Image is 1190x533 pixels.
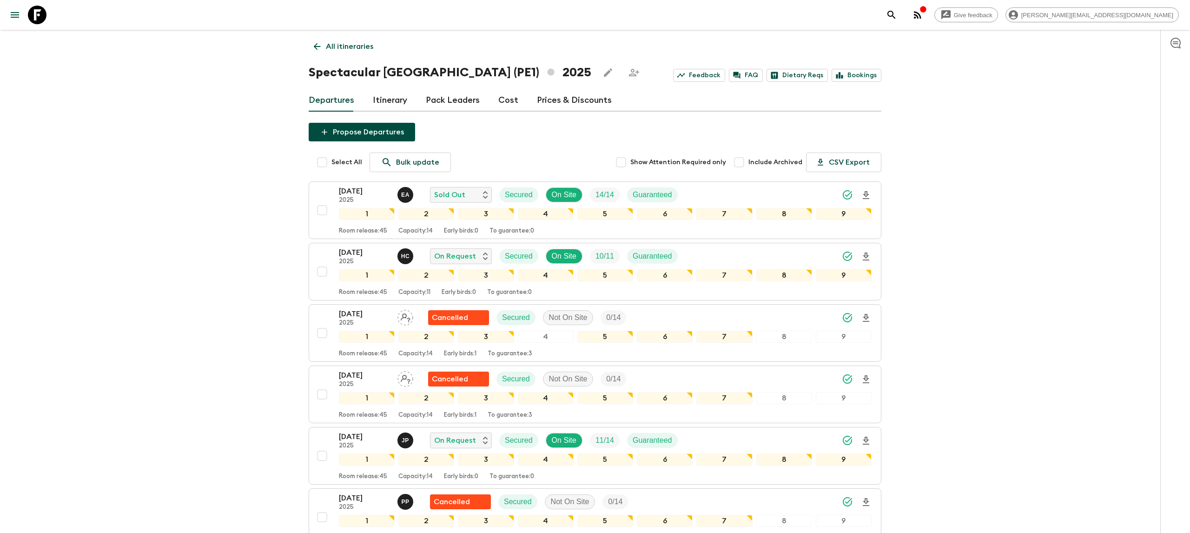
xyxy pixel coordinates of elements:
[444,412,476,419] p: Early birds: 1
[309,366,881,423] button: [DATE]2025Assign pack leaderFlash Pack cancellationSecuredNot On SiteTrip Fill123456789Room relea...
[434,189,465,200] p: Sold Out
[458,453,514,466] div: 3
[518,392,574,404] div: 4
[432,312,468,323] p: Cancelled
[339,515,395,527] div: 1
[518,515,574,527] div: 4
[504,496,532,507] p: Secured
[398,412,433,419] p: Capacity: 14
[402,437,409,444] p: J P
[625,63,643,82] span: Share this itinerary
[546,187,582,202] div: On Site
[398,453,454,466] div: 2
[309,243,881,300] button: [DATE]2025Hector Carillo On RequestSecuredOn SiteTrip FillGuaranteed123456789Room release:45Capac...
[397,435,415,443] span: Joseph Pimentel
[816,331,872,343] div: 9
[370,153,451,172] a: Bulk update
[756,453,812,466] div: 8
[397,433,415,448] button: JP
[1005,7,1179,22] div: [PERSON_NAME][EMAIL_ADDRESS][DOMAIN_NAME]
[842,189,853,200] svg: Synced Successfully
[696,515,752,527] div: 7
[637,515,693,527] div: 6
[934,7,998,22] a: Give feedback
[326,41,373,52] p: All itineraries
[339,392,395,404] div: 1
[309,123,415,141] button: Propose Departures
[518,208,574,220] div: 4
[489,473,534,480] p: To guarantee: 0
[398,208,454,220] div: 2
[339,431,390,442] p: [DATE]
[696,392,752,404] div: 7
[696,331,752,343] div: 7
[595,189,614,200] p: 14 / 14
[505,189,533,200] p: Secured
[434,435,476,446] p: On Request
[546,433,582,448] div: On Site
[434,496,470,507] p: Cancelled
[860,374,872,385] svg: Download Onboarding
[577,515,633,527] div: 5
[606,373,621,385] p: 0 / 14
[339,269,395,281] div: 1
[595,251,614,262] p: 10 / 11
[601,310,626,325] div: Trip Fill
[551,496,589,507] p: Not On Site
[401,253,410,260] p: H C
[577,331,633,343] div: 5
[842,251,853,262] svg: Synced Successfully
[595,435,614,446] p: 11 / 14
[309,89,354,112] a: Departures
[756,331,812,343] div: 8
[601,372,626,386] div: Trip Fill
[496,372,535,386] div: Secured
[599,63,617,82] button: Edit this itinerary
[489,227,534,235] p: To guarantee: 0
[842,373,853,385] svg: Synced Successfully
[767,69,828,82] a: Dietary Reqs
[339,331,395,343] div: 1
[398,473,433,480] p: Capacity: 14
[428,310,489,325] div: Flash Pack cancellation
[518,453,574,466] div: 4
[549,312,588,323] p: Not On Site
[488,350,532,358] p: To guarantee: 3
[606,312,621,323] p: 0 / 14
[537,89,612,112] a: Prices & Discounts
[397,251,415,259] span: Hector Carillo
[637,453,693,466] div: 6
[398,331,454,343] div: 2
[756,208,812,220] div: 8
[545,494,595,509] div: Not On Site
[552,435,576,446] p: On Site
[458,331,514,343] div: 3
[339,493,390,504] p: [DATE]
[502,373,530,385] p: Secured
[397,190,415,197] span: Ernesto Andrade
[339,381,390,388] p: 2025
[602,494,628,509] div: Trip Fill
[397,374,413,381] span: Assign pack leader
[339,350,387,358] p: Room release: 45
[496,310,535,325] div: Secured
[398,289,430,296] p: Capacity: 11
[518,331,574,343] div: 4
[882,6,901,24] button: search adventures
[552,189,576,200] p: On Site
[518,269,574,281] div: 4
[432,373,468,385] p: Cancelled
[860,190,872,201] svg: Download Onboarding
[1016,12,1178,19] span: [PERSON_NAME][EMAIL_ADDRESS][DOMAIN_NAME]
[398,515,454,527] div: 2
[339,370,390,381] p: [DATE]
[756,515,812,527] div: 8
[816,515,872,527] div: 9
[860,435,872,446] svg: Download Onboarding
[590,433,620,448] div: Trip Fill
[505,435,533,446] p: Secured
[756,269,812,281] div: 8
[339,289,387,296] p: Room release: 45
[637,331,693,343] div: 6
[546,249,582,264] div: On Site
